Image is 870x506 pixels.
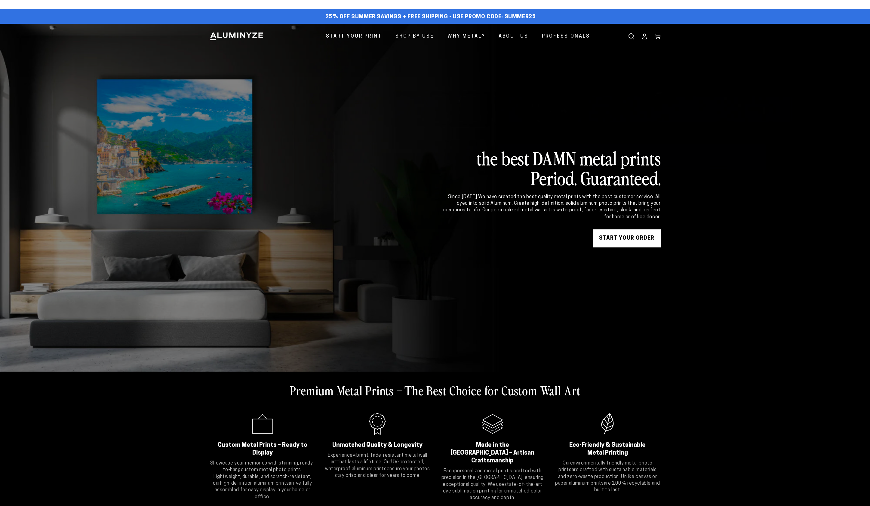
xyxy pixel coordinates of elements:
[442,148,661,188] h2: the best DAMN metal prints Period. Guaranteed.
[555,460,661,494] p: Our are crafted with sustainable materials and zero-waste production. Unlike canvas or paper, are...
[447,32,485,41] span: Why Metal?
[494,29,533,44] a: About Us
[220,481,289,486] strong: high-definition aluminum prints
[447,441,538,465] h2: Made in the [GEOGRAPHIC_DATA] – Artisan Craftsmanship
[440,468,546,501] p: Each is crafted with precision in the [GEOGRAPHIC_DATA], ensuring exceptional quality. We use for...
[325,14,536,20] span: 25% off Summer Savings + Free Shipping - Use Promo Code: SUMMER25
[499,32,528,41] span: About Us
[391,29,438,44] a: Shop By Use
[241,468,301,472] strong: custom metal photo prints
[332,441,423,449] h2: Unmatched Quality & Longevity
[562,441,653,457] h2: Eco-Friendly & Sustainable Metal Printing
[558,461,652,472] strong: environmentally friendly metal photo prints
[593,229,661,247] a: START YOUR Order
[395,32,434,41] span: Shop By Use
[537,29,595,44] a: Professionals
[210,460,316,500] p: Showcase your memories with stunning, ready-to-hang . Lightweight, durable, and scratch-resistant...
[321,29,386,44] a: Start Your Print
[625,30,638,43] summary: Search our site
[210,32,264,41] img: Aluminyze
[325,460,424,471] strong: UV-protected, waterproof aluminum prints
[569,481,604,486] strong: aluminum prints
[443,482,542,494] strong: state-of-the-art dye sublimation printing
[290,382,580,398] h2: Premium Metal Prints – The Best Choice for Custom Wall Art
[443,29,490,44] a: Why Metal?
[324,452,431,479] p: Experience that lasts a lifetime. Our ensure your photos stay crisp and clear for years to come.
[542,32,590,41] span: Professionals
[454,469,509,474] strong: personalized metal print
[326,32,382,41] span: Start Your Print
[331,453,427,465] strong: vibrant, fade-resistant metal wall art
[442,194,661,221] div: Since [DATE] We have created the best quality metal prints with the best customer service. All dy...
[217,441,308,457] h2: Custom Metal Prints – Ready to Display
